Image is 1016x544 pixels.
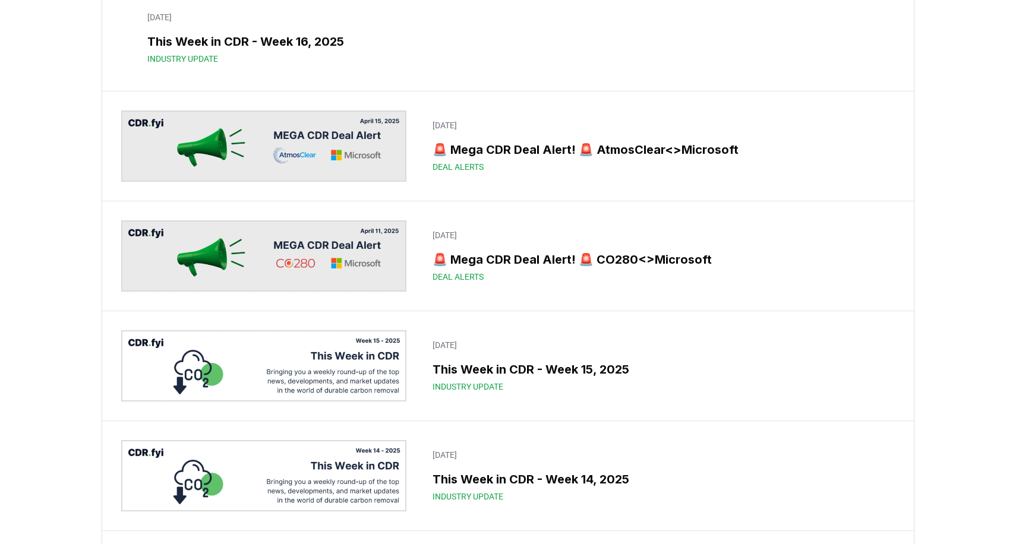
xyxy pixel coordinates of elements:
[425,226,895,293] a: [DATE]🚨 Mega CDR Deal Alert! 🚨 CO280<>MicrosoftDeal Alerts
[121,334,406,405] img: This Week in CDR - Week 15, 2025 blog post image
[433,453,888,464] p: [DATE]
[121,224,406,295] img: 🚨 Mega CDR Deal Alert! 🚨 CO280<>Microsoft blog post image
[433,165,484,176] span: Deal Alerts
[433,34,888,52] h3: This Week in CDR - Week 16, 2025
[121,4,406,75] img: This Week in CDR - Week 16, 2025 blog post image
[433,55,503,67] span: Industry Update
[433,474,888,492] h3: This Week in CDR - Week 14, 2025
[433,343,888,355] p: [DATE]
[433,274,484,286] span: Deal Alerts
[433,233,888,245] p: [DATE]
[433,123,888,135] p: [DATE]
[425,336,895,403] a: [DATE]This Week in CDR - Week 15, 2025Industry Update
[121,444,406,515] img: This Week in CDR - Week 14, 2025 blog post image
[433,13,888,25] p: [DATE]
[425,116,895,184] a: [DATE]🚨 Mega CDR Deal Alert! 🚨 AtmosClear<>MicrosoftDeal Alerts
[433,364,888,382] h3: This Week in CDR - Week 15, 2025
[433,254,888,272] h3: 🚨 Mega CDR Deal Alert! 🚨 CO280<>Microsoft
[433,494,503,506] span: Industry Update
[425,445,895,513] a: [DATE]This Week in CDR - Week 14, 2025Industry Update
[121,114,406,185] img: 🚨 Mega CDR Deal Alert! 🚨 AtmosClear<>Microsoft blog post image
[425,6,895,74] a: [DATE]This Week in CDR - Week 16, 2025Industry Update
[433,384,503,396] span: Industry Update
[433,144,888,162] h3: 🚨 Mega CDR Deal Alert! 🚨 AtmosClear<>Microsoft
